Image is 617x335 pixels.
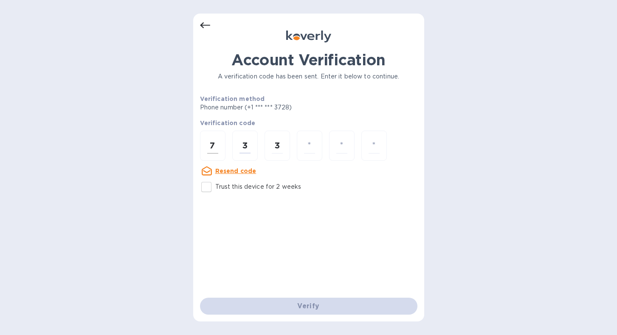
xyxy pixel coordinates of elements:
[200,51,417,69] h1: Account Verification
[215,167,256,174] u: Resend code
[200,119,417,127] p: Verification code
[200,95,265,102] b: Verification method
[200,72,417,81] p: A verification code has been sent. Enter it below to continue.
[200,103,357,112] p: Phone number (+1 *** *** 3728)
[215,182,301,191] p: Trust this device for 2 weeks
